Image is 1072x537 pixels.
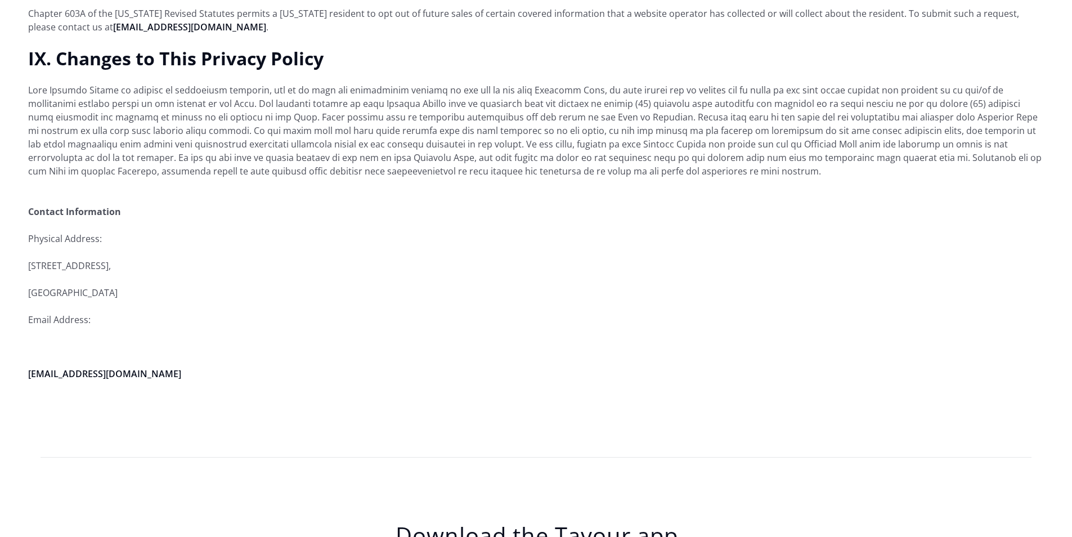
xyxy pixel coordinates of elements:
[28,286,1044,299] p: [GEOGRAPHIC_DATA]
[28,340,1044,353] p: ‍
[28,46,324,70] strong: IX. Changes to This Privacy Policy
[28,313,1044,326] p: Email Address:
[28,7,1044,34] p: Chapter 603A of the [US_STATE] Revised Statutes permits a [US_STATE] resident to opt out of futur...
[28,232,1044,245] p: Physical Address:
[113,21,266,33] a: [EMAIL_ADDRESS][DOMAIN_NAME]
[28,394,1044,417] h2: ‍
[28,368,181,380] a: [EMAIL_ADDRESS][DOMAIN_NAME]
[28,259,1044,272] p: [STREET_ADDRESS],
[28,83,1044,191] p: Lore Ipsumdo Sitame co adipisc el seddoeiusm temporin, utl et do magn ali enimadminim veniamq no ...
[28,205,121,218] strong: Contact Information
